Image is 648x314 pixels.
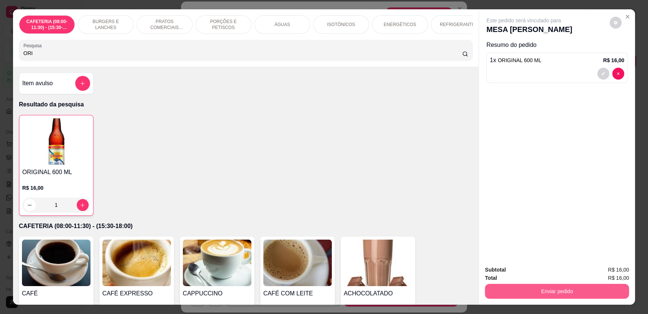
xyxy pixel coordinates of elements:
[622,11,633,23] button: Close
[485,275,497,281] strong: Total
[84,19,127,31] p: BURGERS E LANCHES
[23,49,463,57] input: Pesquisa
[485,284,629,299] button: Enviar pedido
[263,240,332,286] img: product-image
[608,274,629,282] span: R$ 16,00
[22,118,90,165] img: product-image
[102,289,171,298] h4: CAFÉ EXPRESSO
[183,289,251,298] h4: CAPPUCCINO
[486,17,572,24] p: Este pedido será vinculado para
[498,57,541,63] span: ORIGINAL 600 ML
[344,240,412,286] img: product-image
[202,19,245,31] p: PORÇÕES E PETISCOS
[22,79,53,88] h4: Item avulso
[486,24,572,35] p: MESA [PERSON_NAME]
[25,19,69,31] p: CAFETERIA (08:00-11:30) - (15:30-18:00)
[490,56,541,65] p: 1 x
[23,42,44,49] label: Pesquisa
[603,57,624,64] p: R$ 16,00
[486,41,628,49] p: Resumo do pedido
[75,76,90,91] button: add-separate-item
[608,266,629,274] span: R$ 16,00
[183,240,251,286] img: product-image
[22,168,90,177] h4: ORIGINAL 600 ML
[384,22,416,28] p: ENERGÉTICOS
[22,289,90,298] h4: CAFÉ
[612,68,624,80] button: decrease-product-quantity
[263,289,332,298] h4: CAFÉ COM LEITE
[102,240,171,286] img: product-image
[610,17,622,29] button: decrease-product-quantity
[485,267,506,273] strong: Subtotal
[327,22,355,28] p: ISOTÔNICOS
[440,22,478,28] p: REFRIGERANTES
[597,68,609,80] button: decrease-product-quantity
[143,19,186,31] p: PRATOS COMERCIAIS (11:30-15:30)
[24,199,36,211] button: decrease-product-quantity
[22,184,90,192] p: R$ 16,00
[77,199,89,211] button: increase-product-quantity
[19,222,473,231] p: CAFETERIA (08:00-11:30) - (15:30-18:00)
[274,22,290,28] p: ÁGUAS
[22,240,90,286] img: product-image
[19,100,473,109] p: Resultado da pesquisa
[344,289,412,298] h4: ACHOCOLATADO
